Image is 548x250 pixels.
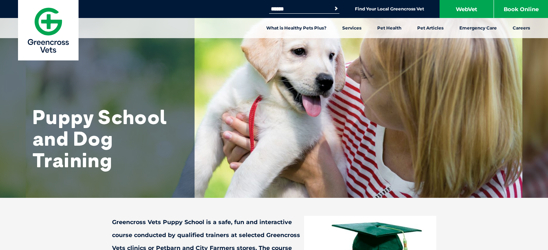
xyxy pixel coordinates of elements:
a: Emergency Care [451,18,505,38]
a: Find Your Local Greencross Vet [355,6,424,12]
a: Services [334,18,369,38]
a: Pet Health [369,18,409,38]
a: Pet Articles [409,18,451,38]
a: Careers [505,18,538,38]
h1: Puppy School and Dog Training [32,106,177,171]
a: What is Healthy Pets Plus? [258,18,334,38]
button: Search [333,5,340,12]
